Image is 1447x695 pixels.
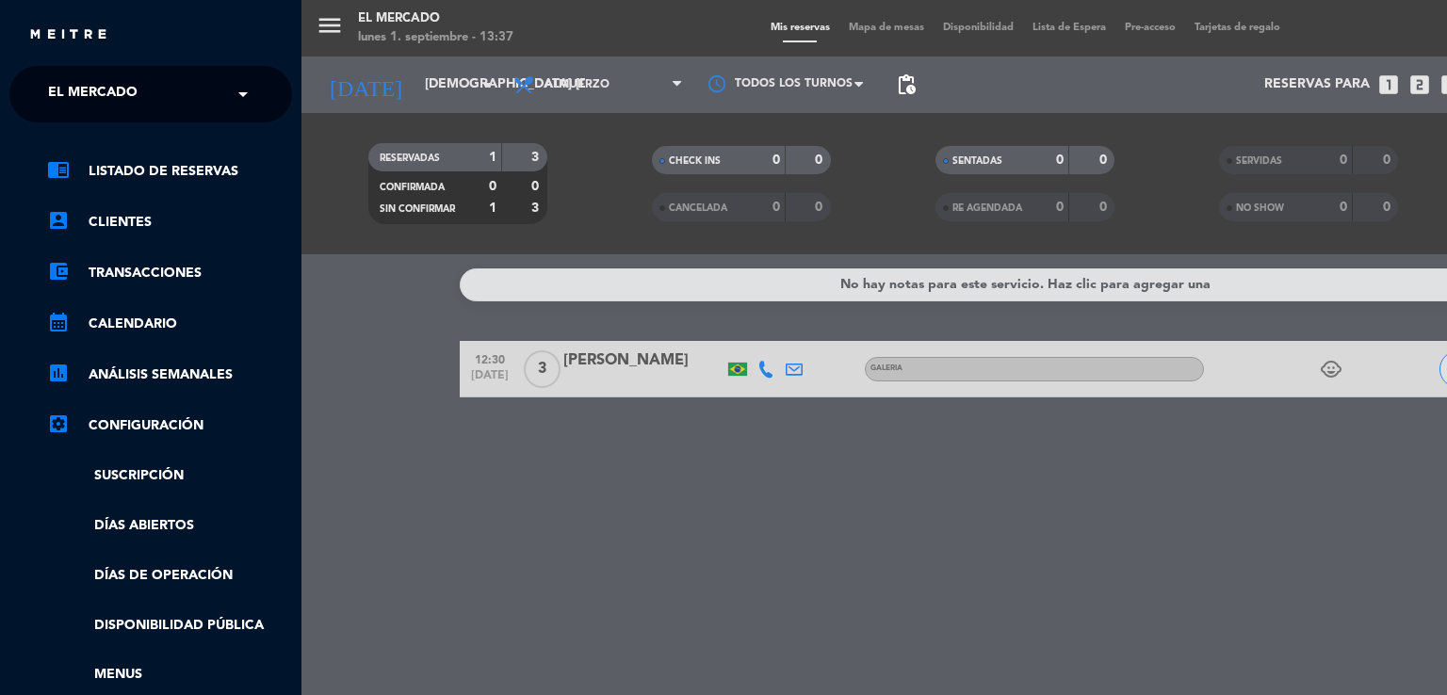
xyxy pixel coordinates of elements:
[47,313,292,335] a: calendar_monthCalendario
[47,209,70,232] i: account_box
[47,211,292,234] a: account_boxClientes
[47,364,292,386] a: assessmentANÁLISIS SEMANALES
[47,515,292,537] a: Días abiertos
[895,73,918,96] span: pending_actions
[47,465,292,487] a: Suscripción
[47,414,292,437] a: Configuración
[47,565,292,587] a: Días de Operación
[47,664,292,686] a: Menus
[47,412,70,435] i: settings_applications
[47,362,70,384] i: assessment
[47,311,70,333] i: calendar_month
[47,260,70,283] i: account_balance_wallet
[47,262,292,284] a: account_balance_walletTransacciones
[47,158,70,181] i: chrome_reader_mode
[47,160,292,183] a: chrome_reader_modeListado de Reservas
[47,615,292,637] a: Disponibilidad pública
[48,74,138,114] span: El Mercado
[28,28,108,42] img: MEITRE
